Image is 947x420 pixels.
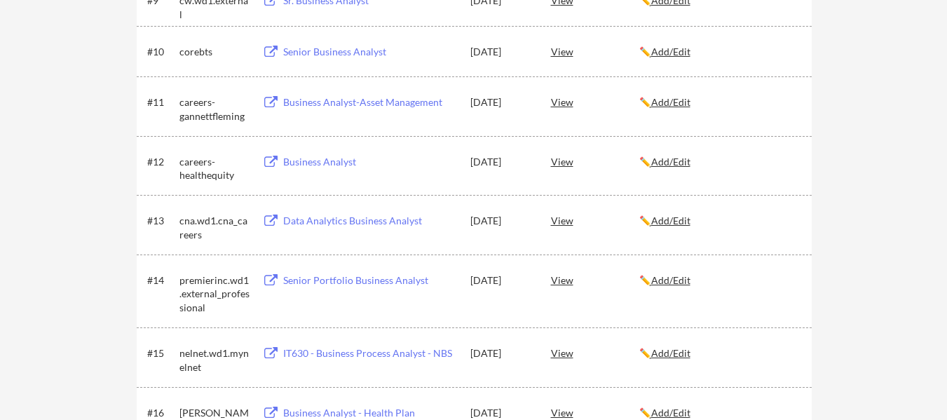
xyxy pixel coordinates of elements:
[179,214,250,241] div: cna.wd1.cna_careers
[651,156,690,168] u: Add/Edit
[470,155,532,169] div: [DATE]
[551,340,639,365] div: View
[147,155,175,169] div: #12
[470,95,532,109] div: [DATE]
[147,273,175,287] div: #14
[179,95,250,123] div: careers-gannettfleming
[283,346,457,360] div: IT630 - Business Process Analyst - NBS
[639,155,799,169] div: ✏️
[179,346,250,374] div: nelnet.wd1.mynelnet
[470,273,532,287] div: [DATE]
[639,45,799,59] div: ✏️
[179,45,250,59] div: corebts
[470,214,532,228] div: [DATE]
[283,95,457,109] div: Business Analyst-Asset Management
[470,406,532,420] div: [DATE]
[147,346,175,360] div: #15
[470,45,532,59] div: [DATE]
[639,406,799,420] div: ✏️
[651,215,690,226] u: Add/Edit
[551,208,639,233] div: View
[651,347,690,359] u: Add/Edit
[283,214,457,228] div: Data Analytics Business Analyst
[639,214,799,228] div: ✏️
[147,45,175,59] div: #10
[551,89,639,114] div: View
[651,46,690,57] u: Add/Edit
[283,273,457,287] div: Senior Portfolio Business Analyst
[283,155,457,169] div: Business Analyst
[470,346,532,360] div: [DATE]
[179,155,250,182] div: careers-healthequity
[551,149,639,174] div: View
[551,267,639,292] div: View
[283,406,457,420] div: Business Analyst - Health Plan
[179,273,250,315] div: premierinc.wd1.external_professional
[147,406,175,420] div: #16
[283,45,457,59] div: Senior Business Analyst
[639,95,799,109] div: ✏️
[147,214,175,228] div: #13
[639,346,799,360] div: ✏️
[651,407,690,419] u: Add/Edit
[651,96,690,108] u: Add/Edit
[639,273,799,287] div: ✏️
[147,95,175,109] div: #11
[551,39,639,64] div: View
[651,274,690,286] u: Add/Edit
